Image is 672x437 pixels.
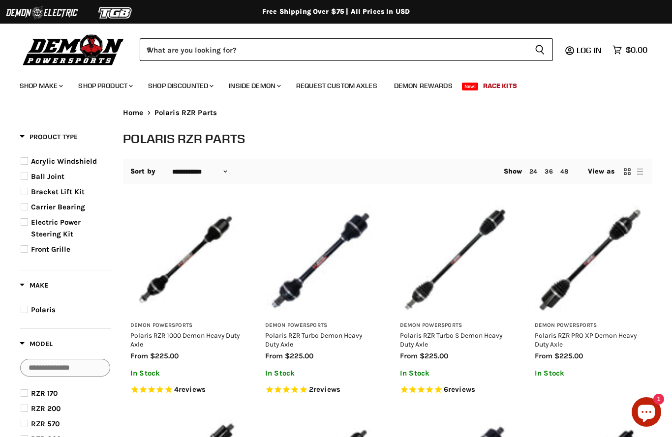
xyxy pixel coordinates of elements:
[545,168,552,175] a: 36
[174,385,206,394] span: 4 reviews
[265,204,375,315] img: Polaris RZR Turbo Demon Heavy Duty Axle
[130,331,240,348] a: Polaris RZR 1000 Demon Heavy Duty Axle
[309,385,340,394] span: 2 reviews
[20,133,78,141] span: Product Type
[535,351,552,360] span: from
[20,132,78,145] button: Filter by Product Type
[31,404,61,413] span: RZR 200
[150,351,179,360] span: $225.00
[560,168,568,175] a: 48
[289,76,385,96] a: Request Custom Axles
[313,385,340,394] span: reviews
[20,281,48,290] span: Make
[400,204,510,315] img: Polaris RZR Turbo S Demon Heavy Duty Axle
[20,32,127,67] img: Demon Powersports
[130,369,241,378] p: In Stock
[71,76,139,96] a: Shop Product
[130,351,148,360] span: from
[31,203,85,211] span: Carrier Bearing
[130,204,241,315] img: Polaris RZR 1000 Demon Heavy Duty Axle
[400,369,510,378] p: In Stock
[179,385,206,394] span: reviews
[123,109,144,117] a: Home
[400,351,418,360] span: from
[130,385,241,395] span: Rated 5.0 out of 5 stars 4 reviews
[123,159,652,184] nav: Collection utilities
[400,331,502,348] a: Polaris RZR Turbo S Demon Heavy Duty Axle
[12,76,69,96] a: Shop Make
[265,369,375,378] p: In Stock
[20,281,48,293] button: Filter by Make
[635,167,645,176] button: list view
[141,76,219,96] a: Shop Discounted
[626,45,647,55] span: $0.00
[535,331,637,348] a: Polaris RZR PRO XP Demon Heavy Duty Axle
[629,397,664,429] inbox-online-store-chat: Shopify online store chat
[31,389,58,398] span: RZR 170
[387,76,460,96] a: Demon Rewards
[31,245,70,254] span: Front Grille
[504,167,522,175] span: Show
[130,168,155,175] label: Sort by
[20,340,53,348] span: Model
[31,157,97,166] span: Acrylic Windshield
[554,351,583,360] span: $225.00
[140,38,527,61] input: When autocomplete results are available use up and down arrows to review and enter to select
[31,419,60,428] span: RZR 570
[588,168,614,175] span: View as
[535,204,645,315] img: Polaris RZR PRO XP Demon Heavy Duty Axle
[529,168,537,175] a: 24
[622,167,632,176] button: grid view
[535,369,645,378] p: In Stock
[265,322,375,329] h3: Demon Powersports
[5,3,79,22] img: Demon Electric Logo 2
[31,172,64,181] span: Ball Joint
[123,130,652,146] h1: Polaris RZR Parts
[476,76,524,96] a: Race Kits
[444,385,475,394] span: 6 reviews
[20,339,53,351] button: Filter by Model
[31,218,81,238] span: Electric Power Steering Kit
[31,305,56,314] span: Polaris
[577,45,602,55] span: Log in
[154,109,217,117] span: Polaris RZR Parts
[448,385,475,394] span: reviews
[535,322,645,329] h3: Demon Powersports
[140,38,553,61] form: Product
[20,359,110,377] input: Search Options
[420,351,448,360] span: $225.00
[265,351,283,360] span: from
[608,43,652,57] a: $0.00
[12,72,645,96] ul: Main menu
[265,385,375,395] span: Rated 5.0 out of 5 stars 2 reviews
[221,76,287,96] a: Inside Demon
[31,187,85,196] span: Bracket Lift Kit
[462,83,479,90] span: New!
[400,385,510,395] span: Rated 4.8 out of 5 stars 6 reviews
[572,46,608,55] a: Log in
[123,109,652,117] nav: Breadcrumbs
[265,331,362,348] a: Polaris RZR Turbo Demon Heavy Duty Axle
[130,322,241,329] h3: Demon Powersports
[527,38,553,61] button: Search
[400,322,510,329] h3: Demon Powersports
[285,351,313,360] span: $225.00
[79,3,153,22] img: TGB Logo 2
